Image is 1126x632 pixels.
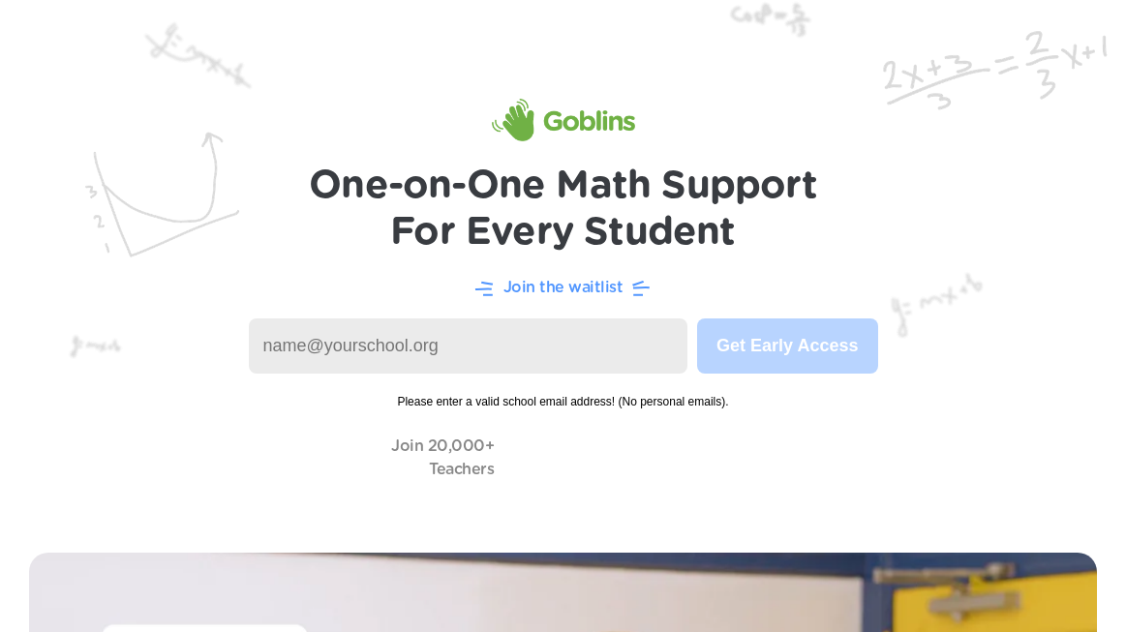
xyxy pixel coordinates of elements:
[697,318,877,374] button: Get Early Access
[503,276,624,299] p: Join the waitlist
[249,318,688,374] input: name@yourschool.org
[309,163,817,256] h1: One-on-One Math Support For Every Student
[249,374,878,410] span: Please enter a valid school email address! (No personal emails).
[391,435,494,481] p: Join 20,000+ Teachers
